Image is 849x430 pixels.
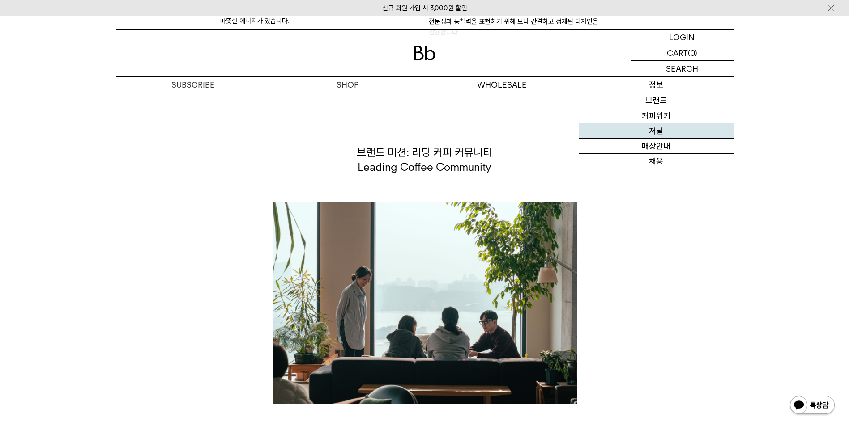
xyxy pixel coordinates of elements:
[789,395,836,417] img: 카카오톡 채널 1:1 채팅 버튼
[579,77,734,93] p: 정보
[414,46,435,60] img: 로고
[579,108,734,123] a: 커피위키
[270,77,425,93] a: SHOP
[382,4,467,12] a: 신규 회원 가입 시 3,000원 할인
[631,30,734,45] a: LOGIN
[579,154,734,169] a: 채용
[273,145,577,175] p: 브랜드 미션: 리딩 커피 커뮤니티 Leading Coffee Community
[116,77,270,93] a: SUBSCRIBE
[688,45,697,60] p: (0)
[631,45,734,61] a: CART (0)
[579,93,734,108] a: 브랜드
[667,45,688,60] p: CART
[669,30,695,45] p: LOGIN
[425,77,579,93] p: WHOLESALE
[579,123,734,139] a: 저널
[579,139,734,154] a: 매장안내
[666,61,698,76] p: SEARCH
